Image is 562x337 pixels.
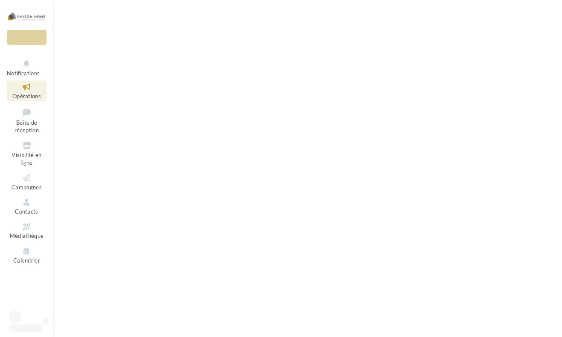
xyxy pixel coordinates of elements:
a: Calendrier [7,245,46,266]
span: Visibilité en ligne [12,151,41,166]
span: Campagnes [12,184,42,191]
span: Médiathèque [10,233,44,240]
a: Contacts [7,196,46,217]
a: Visibilité en ligne [7,139,46,168]
div: Nouvelle campagne [7,30,46,45]
a: Opérations [7,80,46,101]
a: Médiathèque [7,220,46,241]
a: Boîte de réception [7,105,46,136]
span: Contacts [15,208,38,215]
span: Calendrier [13,257,40,264]
span: Opérations [12,93,41,100]
a: Campagnes [7,171,46,192]
span: Notifications [7,70,40,77]
span: Boîte de réception [14,119,39,134]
